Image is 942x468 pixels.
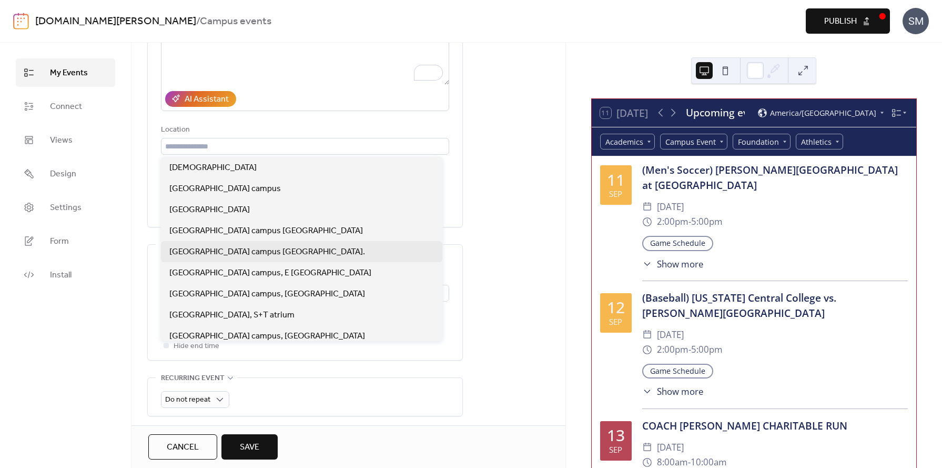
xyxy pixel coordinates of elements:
a: Install [16,261,115,289]
div: ​ [642,257,652,271]
span: - [688,214,691,230]
div: Location [161,124,447,136]
span: Publish [824,15,857,28]
div: ​ [642,327,652,343]
span: [DATE] [657,440,684,455]
span: [GEOGRAPHIC_DATA] campus [169,183,281,195]
span: - [688,342,691,357]
div: Upcoming events [686,105,744,121]
span: Hide end time [174,340,219,353]
a: Views [16,126,115,154]
div: Sep [609,318,622,326]
button: Publish [806,8,890,34]
span: [GEOGRAPHIC_DATA] [169,204,250,216]
span: [GEOGRAPHIC_DATA] campus [GEOGRAPHIC_DATA] [169,225,363,237]
div: Sep [609,190,622,198]
a: Settings [16,193,115,222]
span: [DATE] [657,200,684,215]
div: 12 [607,300,625,315]
span: Show more [657,385,703,398]
span: Show more [657,257,703,271]
span: Cancel [167,441,199,454]
div: ​ [642,385,652,398]
span: Connect [50,101,82,113]
span: [GEOGRAPHIC_DATA] campus, [GEOGRAPHIC_DATA] [169,330,365,343]
span: Form [50,235,69,248]
span: [DEMOGRAPHIC_DATA] [169,162,257,174]
a: Design [16,160,115,188]
span: Views [50,134,73,147]
a: Connect [16,92,115,121]
span: Install [50,269,72,282]
div: ​ [642,342,652,357]
img: logo [13,13,29,29]
button: ​Show more [642,257,704,271]
span: Design [50,168,76,181]
span: [GEOGRAPHIC_DATA] campus, E [GEOGRAPHIC_DATA] [169,267,371,280]
span: [GEOGRAPHIC_DATA] campus, [GEOGRAPHIC_DATA] [169,288,365,301]
div: ​ [642,440,652,455]
a: [DOMAIN_NAME][PERSON_NAME] [35,12,196,32]
button: Save [221,434,278,460]
div: ​ [642,200,652,215]
b: / [196,12,200,32]
span: Save [240,441,259,454]
div: SM [903,8,929,34]
span: 2:00pm [657,342,688,357]
span: 2:00pm [657,214,688,230]
span: Recurring event [161,372,225,385]
div: 13 [607,427,625,443]
span: My Events [50,67,88,79]
div: 11 [607,172,625,188]
span: America/[GEOGRAPHIC_DATA] [770,109,876,117]
span: 5:00pm [691,214,723,230]
a: My Events [16,58,115,87]
div: ​ [642,214,652,230]
span: [GEOGRAPHIC_DATA], S+T atrium [169,309,295,322]
button: Cancel [148,434,217,460]
div: (Baseball) [US_STATE] Central College vs. [PERSON_NAME][GEOGRAPHIC_DATA] [642,291,908,321]
div: (Men's Soccer) [PERSON_NAME][GEOGRAPHIC_DATA] at [GEOGRAPHIC_DATA] [642,163,908,193]
span: Do not repeat [165,393,210,407]
div: COACH [PERSON_NAME] CHARITABLE RUN [642,419,908,434]
div: Sep [609,446,622,454]
button: ​Show more [642,385,704,398]
span: 5:00pm [691,342,723,357]
span: Settings [50,202,82,214]
a: Form [16,227,115,255]
div: AI Assistant [185,93,229,106]
textarea: To enrich screen reader interactions, please activate Accessibility in Grammarly extension settings [161,5,449,85]
span: [DATE] [657,327,684,343]
button: AI Assistant [165,91,236,107]
span: [GEOGRAPHIC_DATA] campus [GEOGRAPHIC_DATA]. [169,246,365,258]
b: Campus events [200,12,271,32]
